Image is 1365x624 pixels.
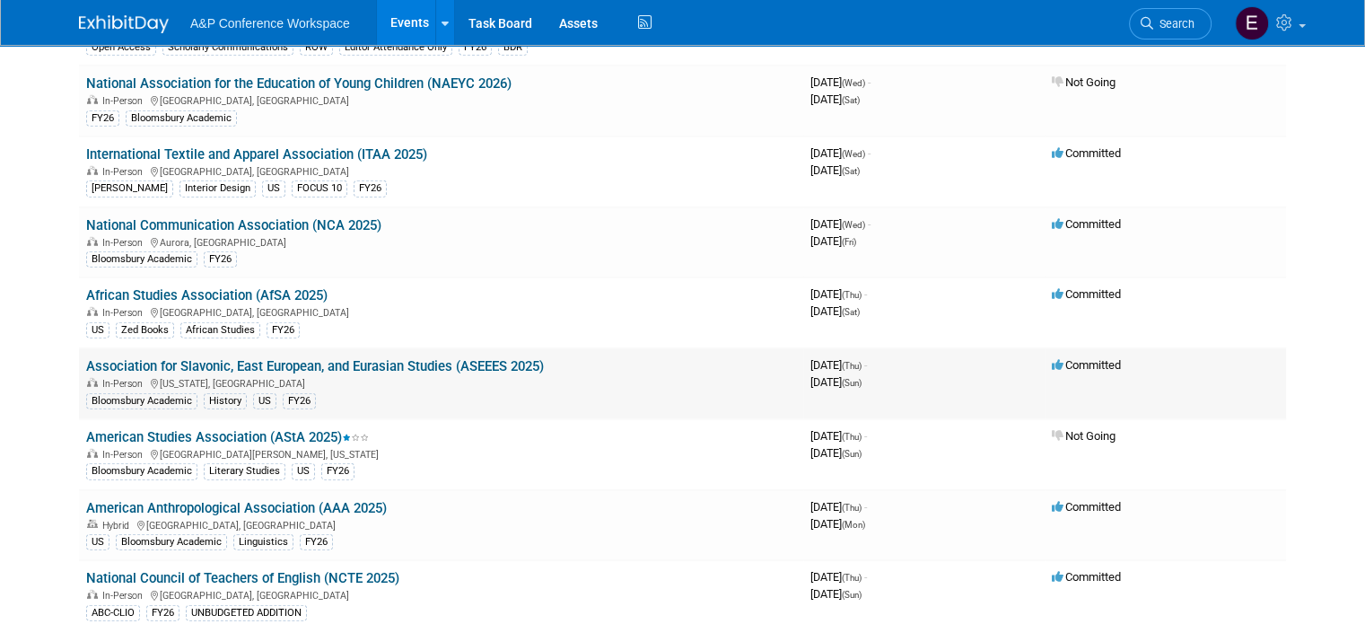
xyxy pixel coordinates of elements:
span: - [864,358,867,372]
div: [US_STATE], [GEOGRAPHIC_DATA] [86,375,796,390]
div: FY26 [86,110,119,127]
span: In-Person [102,590,148,602]
span: Committed [1052,358,1121,372]
div: FY26 [267,322,300,338]
span: - [864,429,867,443]
div: Zed Books [116,322,174,338]
span: [DATE] [810,375,862,389]
div: FY26 [283,393,316,409]
span: In-Person [102,449,148,461]
div: ROW [300,40,333,56]
div: [GEOGRAPHIC_DATA], [GEOGRAPHIC_DATA] [86,92,796,107]
div: [GEOGRAPHIC_DATA], [GEOGRAPHIC_DATA] [86,517,796,532]
a: American Studies Association (AStA 2025) [86,429,369,445]
img: In-Person Event [87,237,98,246]
span: Committed [1052,500,1121,514]
a: African Studies Association (AfSA 2025) [86,287,328,303]
span: Not Going [1052,75,1116,89]
div: [GEOGRAPHIC_DATA], [GEOGRAPHIC_DATA] [86,587,796,602]
div: African Studies [180,322,260,338]
div: US [253,393,276,409]
span: (Thu) [842,432,862,442]
a: International Textile and Apparel Association (ITAA 2025) [86,146,427,163]
span: - [868,217,871,231]
a: American Anthropological Association (AAA 2025) [86,500,387,516]
span: Committed [1052,570,1121,584]
a: Association for Slavonic, East European, and Eurasian Studies (ASEEES 2025) [86,358,544,374]
span: [DATE] [810,429,867,443]
div: Bloomsbury Academic [86,251,197,268]
span: (Wed) [842,149,865,159]
span: In-Person [102,237,148,249]
div: US [262,180,285,197]
div: UNBUDGETED ADDITION [186,605,307,621]
div: Editor Attendance Only [339,40,452,56]
div: History [204,393,247,409]
span: In-Person [102,166,148,178]
span: [DATE] [810,570,867,584]
img: ExhibitDay [79,15,169,33]
span: [DATE] [810,92,860,106]
div: FY26 [300,534,333,550]
span: [DATE] [810,217,871,231]
div: BDR [498,40,528,56]
img: In-Person Event [87,378,98,387]
span: In-Person [102,378,148,390]
span: [DATE] [810,163,860,177]
div: ABC-CLIO [86,605,140,621]
div: FY26 [321,463,354,479]
a: Search [1129,8,1212,40]
div: [GEOGRAPHIC_DATA], [GEOGRAPHIC_DATA] [86,304,796,319]
span: [DATE] [810,75,871,89]
div: US [86,322,109,338]
div: [PERSON_NAME] [86,180,173,197]
span: (Wed) [842,220,865,230]
div: [GEOGRAPHIC_DATA][PERSON_NAME], [US_STATE] [86,446,796,461]
img: Emma Chonofsky [1235,6,1269,40]
img: In-Person Event [87,449,98,458]
img: In-Person Event [87,166,98,175]
span: (Wed) [842,78,865,88]
img: Hybrid Event [87,520,98,529]
div: Bloomsbury Academic [126,110,237,127]
span: [DATE] [810,358,867,372]
div: Bloomsbury Academic [86,393,197,409]
div: Scholarly Communications [162,40,293,56]
div: Aurora, [GEOGRAPHIC_DATA] [86,234,796,249]
div: Interior Design [179,180,256,197]
span: (Sat) [842,95,860,105]
span: [DATE] [810,446,862,460]
span: (Fri) [842,237,856,247]
div: FY26 [146,605,179,621]
div: US [86,534,109,550]
span: (Thu) [842,503,862,513]
div: FY26 [459,40,492,56]
span: (Sun) [842,590,862,600]
span: Committed [1052,287,1121,301]
div: FOCUS 10 [292,180,347,197]
span: Search [1153,17,1194,31]
span: (Thu) [842,573,862,583]
span: [DATE] [810,500,867,514]
span: - [864,287,867,301]
a: National Council of Teachers of English (NCTE 2025) [86,570,399,586]
span: Hybrid [102,520,135,532]
span: A&P Conference Workspace [190,16,350,31]
span: - [864,500,867,514]
div: [GEOGRAPHIC_DATA], [GEOGRAPHIC_DATA] [86,163,796,178]
div: Literary Studies [204,463,285,479]
span: [DATE] [810,587,862,601]
a: National Association for the Education of Young Children (NAEYC 2026) [86,75,512,92]
span: Not Going [1052,429,1116,443]
span: (Thu) [842,361,862,371]
span: (Sun) [842,378,862,388]
span: (Sun) [842,449,862,459]
div: US [292,463,315,479]
span: (Mon) [842,520,865,530]
span: - [868,146,871,160]
div: Linguistics [233,534,293,550]
a: National Communication Association (NCA 2025) [86,217,381,233]
div: Bloomsbury Academic [86,463,197,479]
span: [DATE] [810,146,871,160]
span: [DATE] [810,304,860,318]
